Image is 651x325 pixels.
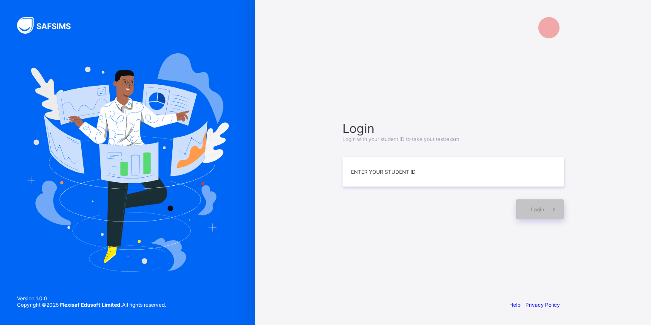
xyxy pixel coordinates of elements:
span: Login with your student ID to take your test/exam [343,136,459,142]
strong: Flexisaf Edusoft Limited. [60,302,122,308]
img: SAFSIMS Logo [17,17,81,34]
span: Version 1.0.0 [17,295,166,302]
span: Login [343,121,564,136]
a: Privacy Policy [525,302,560,308]
a: Help [509,302,520,308]
span: Login [531,206,544,213]
span: Copyright © 2025 All rights reserved. [17,302,166,308]
img: Hero Image [26,53,229,271]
